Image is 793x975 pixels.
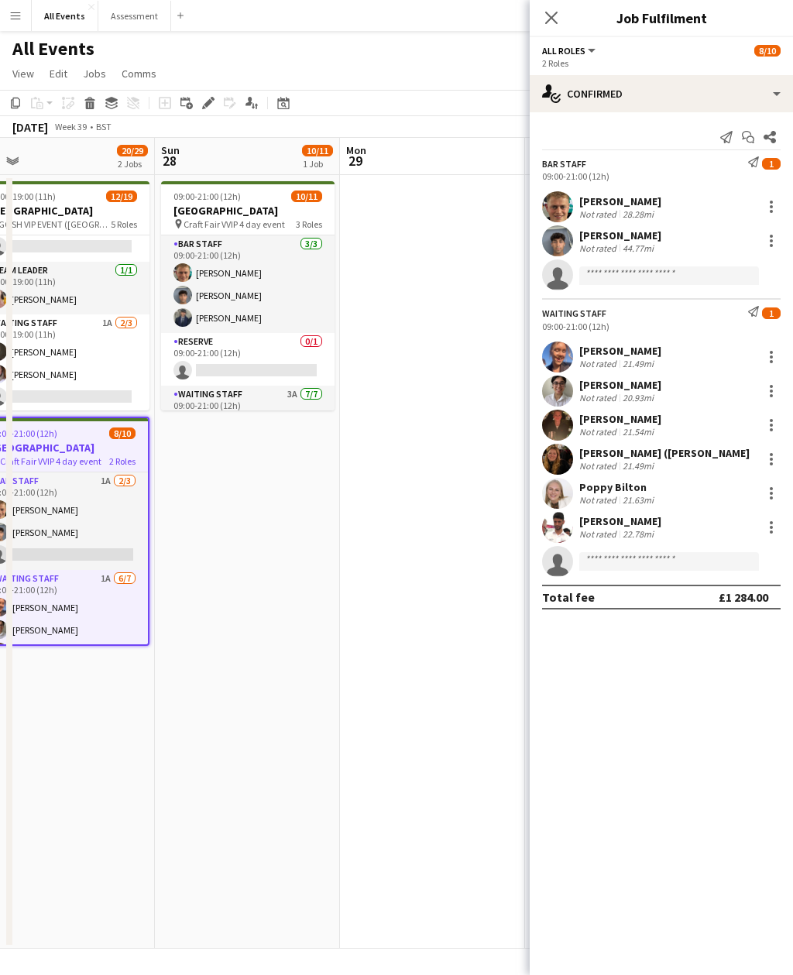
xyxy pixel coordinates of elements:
div: 1 Job [303,158,332,170]
app-card-role: Reserve0/109:00-21:00 (12h) [161,333,335,386]
span: 29 [344,152,366,170]
div: Not rated [579,358,620,369]
span: 8/10 [754,45,781,57]
span: All roles [542,45,585,57]
span: 1 [762,158,781,170]
span: 10/11 [291,191,322,202]
span: 30 [529,152,549,170]
div: 20.93mi [620,392,657,403]
div: 2 Roles [542,57,781,69]
span: 09:00-21:00 (12h) [173,191,241,202]
div: Bar Staff [542,158,586,170]
app-card-role: Bar Staff3/309:00-21:00 (12h)[PERSON_NAME][PERSON_NAME][PERSON_NAME] [161,235,335,333]
a: Edit [43,64,74,84]
span: 20/29 [117,145,148,156]
div: Waiting Staff [542,307,606,319]
div: 21.54mi [620,426,657,438]
span: View [12,67,34,81]
span: 12/19 [106,191,137,202]
h1: All Events [12,37,94,60]
button: Assessment [98,1,171,31]
span: 28 [159,152,180,170]
span: 1 [762,307,781,319]
span: 5 Roles [111,218,137,230]
div: 21.63mi [620,494,657,506]
h3: [GEOGRAPHIC_DATA] [161,204,335,218]
div: £1 284.00 [719,589,768,605]
div: Not rated [579,208,620,220]
div: [PERSON_NAME] [579,412,661,426]
div: 22.78mi [620,528,657,540]
button: All Events [32,1,98,31]
app-card-role: Waiting Staff3A7/709:00-21:00 (12h) [161,386,335,578]
div: BST [96,121,112,132]
div: 09:00-21:00 (12h) [542,321,781,332]
h3: Job Fulfilment [530,8,793,28]
a: Comms [115,64,163,84]
span: 8/10 [109,427,136,439]
div: 21.49mi [620,358,657,369]
div: Not rated [579,460,620,472]
div: 21.49mi [620,460,657,472]
app-job-card: 09:00-21:00 (12h)10/11[GEOGRAPHIC_DATA] Craft Fair VVIP 4 day event3 RolesBar Staff3/309:00-21:00... [161,181,335,410]
div: Not rated [579,528,620,540]
div: 2 Jobs [118,158,147,170]
div: Not rated [579,392,620,403]
span: 3 Roles [296,218,322,230]
div: Not rated [579,426,620,438]
a: Jobs [77,64,112,84]
div: [PERSON_NAME] [579,514,661,528]
div: 28.28mi [620,208,657,220]
span: Mon [346,143,366,157]
div: Not rated [579,494,620,506]
span: Week 39 [51,121,90,132]
button: All roles [542,45,598,57]
div: [PERSON_NAME] [579,194,661,208]
div: [PERSON_NAME] ([PERSON_NAME] [579,446,750,460]
div: [PERSON_NAME] [579,344,661,358]
span: Jobs [83,67,106,81]
div: Total fee [542,589,595,605]
span: Craft Fair VVIP 4 day event [184,218,285,230]
span: Sun [161,143,180,157]
div: Confirmed [530,75,793,112]
div: [PERSON_NAME] [579,228,661,242]
div: [DATE] [12,119,48,135]
div: 44.77mi [620,242,657,254]
div: [PERSON_NAME] [579,378,661,392]
a: View [6,64,40,84]
div: 09:00-21:00 (12h) [542,170,781,182]
div: Poppy Bilton [579,480,657,494]
span: 10/11 [302,145,333,156]
span: Comms [122,67,156,81]
span: 2 Roles [109,455,136,467]
div: Not rated [579,242,620,254]
span: Edit [50,67,67,81]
